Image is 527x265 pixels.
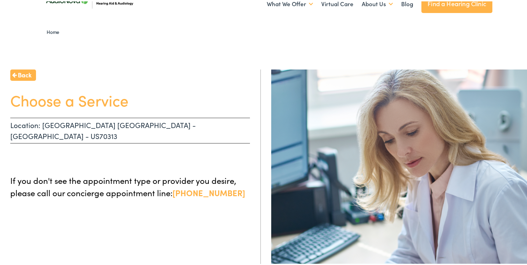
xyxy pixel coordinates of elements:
span: Back [18,69,32,78]
a: [PHONE_NUMBER] [172,186,245,197]
a: Home [47,27,63,34]
p: If you don't see the appointment type or provider you desire, please call our concierge appointme... [10,173,250,198]
p: Location: [GEOGRAPHIC_DATA] [GEOGRAPHIC_DATA] - [GEOGRAPHIC_DATA] - US70313 [10,116,250,142]
h1: Choose a Service [10,90,250,108]
a: Back [10,68,36,79]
